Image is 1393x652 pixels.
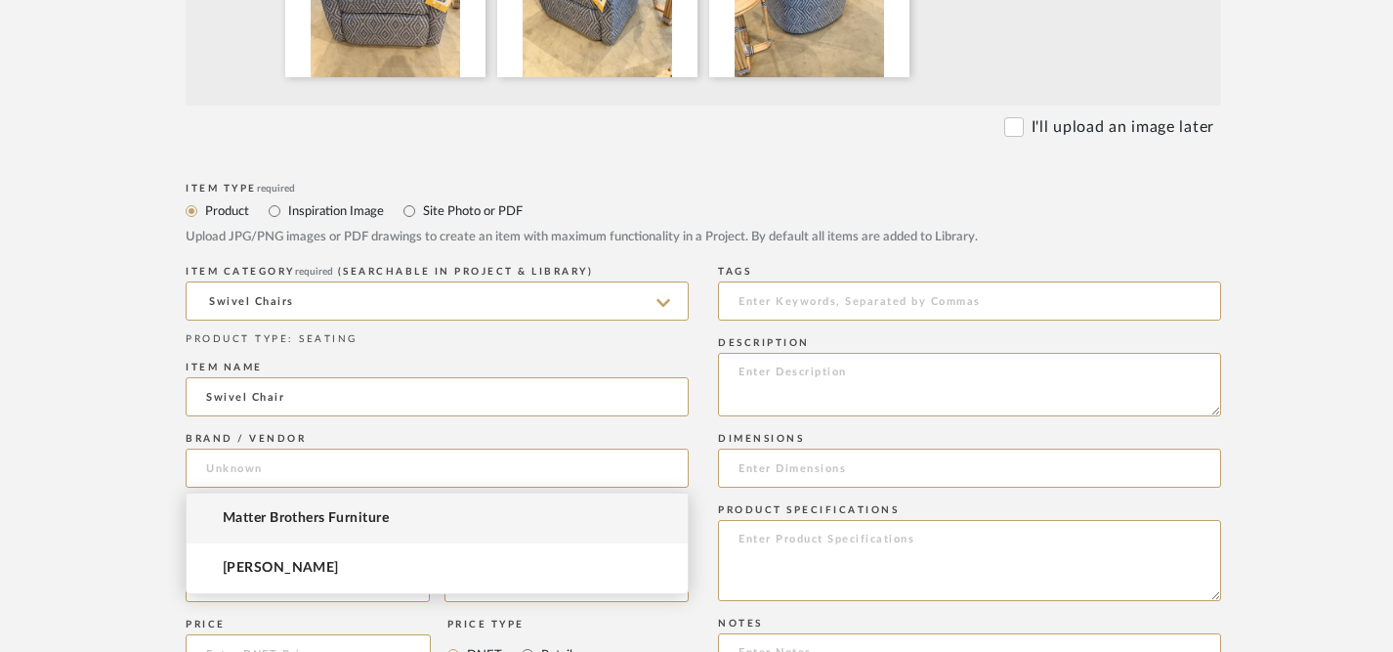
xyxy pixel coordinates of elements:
[718,337,1221,349] div: Description
[186,332,689,347] div: PRODUCT TYPE
[286,200,384,222] label: Inspiration Image
[223,560,339,577] span: [PERSON_NAME]
[186,266,689,278] div: ITEM CATEGORY
[186,619,431,630] div: Price
[186,362,689,373] div: Item name
[186,228,1221,247] div: Upload JPG/PNG images or PDF drawings to create an item with maximum functionality in a Project. ...
[718,266,1221,278] div: Tags
[718,449,1221,488] input: Enter Dimensions
[1032,115,1214,139] label: I'll upload an image later
[421,200,523,222] label: Site Photo or PDF
[186,449,689,488] input: Unknown
[295,267,333,277] span: required
[203,200,249,222] label: Product
[288,334,358,344] span: : SEATING
[186,433,689,445] div: Brand / Vendor
[447,619,572,630] div: Price Type
[718,433,1221,445] div: Dimensions
[257,184,295,194] span: required
[186,183,1221,195] div: Item Type
[338,267,594,277] span: (Searchable in Project & Library)
[186,282,689,321] input: Type a category to search and select
[186,198,1221,223] mat-radio-group: Select item type
[718,618,1221,630] div: Notes
[718,504,1221,516] div: Product Specifications
[186,377,689,416] input: Enter Name
[718,282,1221,321] input: Enter Keywords, Separated by Commas
[223,510,389,527] span: Matter Brothers Furniture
